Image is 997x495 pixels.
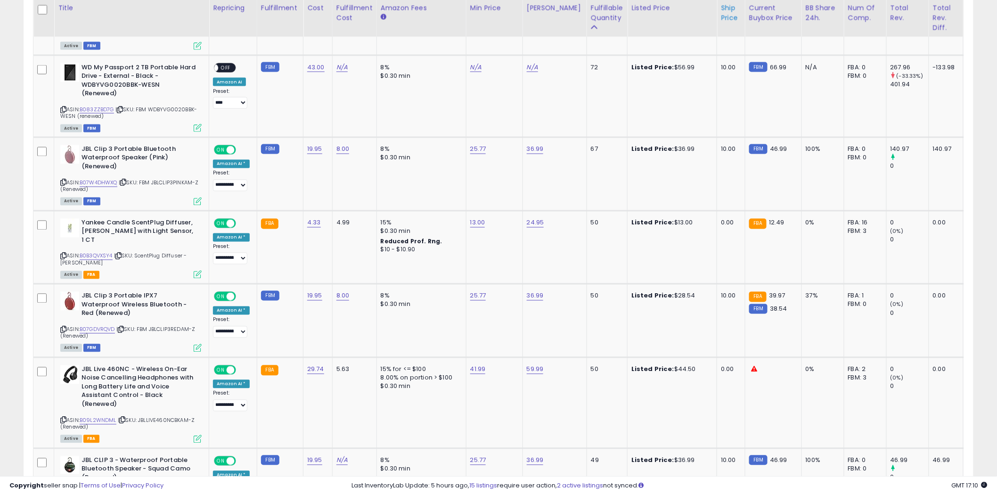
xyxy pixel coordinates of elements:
[806,365,837,374] div: 0%
[235,366,250,374] span: OFF
[591,3,623,23] div: Fulfillable Quantity
[218,64,233,72] span: OFF
[721,63,738,72] div: 10.00
[261,219,278,229] small: FBA
[82,145,196,174] b: JBL Clip 3 Portable Bluetooth Waterproof Speaker (Pink) (Renewed)
[213,317,250,338] div: Preset:
[891,456,929,465] div: 46.99
[891,63,929,72] div: 267.96
[307,291,322,301] a: 19.95
[891,301,904,308] small: (0%)
[352,481,988,490] div: Last InventoryLab Update: 5 hours ago, require user action, not synced.
[9,481,163,490] div: seller snap | |
[381,63,459,72] div: 8%
[82,365,196,412] b: JBL Live 460NC - Wireless On-Ear Noise Cancelling Headphones with Long Battery Life and Voice Ass...
[215,146,227,154] span: ON
[891,236,929,244] div: 0
[933,3,959,33] div: Total Rev. Diff.
[848,374,879,382] div: FBM: 3
[891,228,904,235] small: (0%)
[60,365,79,384] img: 414riqEDkiL._SL40_.jpg
[770,145,787,154] span: 46.99
[381,154,459,162] div: $0.30 min
[60,252,187,266] span: | SKU: ScentPlug Diffuser - [PERSON_NAME]
[307,365,324,374] a: 29.74
[933,456,956,465] div: 46.99
[381,3,462,13] div: Amazon Fees
[848,227,879,236] div: FBM: 3
[631,292,710,300] div: $28.54
[933,145,956,154] div: 140.97
[848,292,879,300] div: FBA: 1
[60,435,82,443] span: All listings currently available for purchase on Amazon
[591,365,620,374] div: 50
[60,326,195,340] span: | SKU: FBM JBLCLIP3REDAM-Z (Renewed)
[527,145,544,154] a: 36.99
[806,456,837,465] div: 100%
[235,457,250,465] span: OFF
[848,365,879,374] div: FBA: 2
[769,291,785,300] span: 39.97
[82,219,196,247] b: Yankee Candle ScentPlug Diffuser, [PERSON_NAME] with Light Sensor, 1 CT
[527,218,544,228] a: 24.95
[83,198,100,206] span: FBM
[848,72,879,80] div: FBM: 0
[806,292,837,300] div: 37%
[60,344,82,352] span: All listings currently available for purchase on Amazon
[721,365,738,374] div: 0.00
[60,219,202,278] div: ASIN:
[749,304,768,314] small: FBM
[58,3,205,13] div: Title
[381,456,459,465] div: 8%
[60,456,79,474] img: 41ICCPevV7L._SL40_.jpg
[470,63,482,72] a: N/A
[470,291,486,301] a: 25.77
[381,227,459,236] div: $0.30 min
[307,63,325,72] a: 43.00
[770,63,787,72] span: 66.99
[527,3,583,13] div: [PERSON_NAME]
[213,88,250,109] div: Preset:
[235,219,250,227] span: OFF
[60,145,202,205] div: ASIN:
[557,481,604,490] a: 2 active listings
[82,292,196,321] b: JBL Clip 3 Portable IPX7 Waterproof Wireless Bluetooth - Red (Renewed)
[631,3,713,13] div: Listed Price
[749,219,767,229] small: FBA
[952,481,988,490] span: 2025-09-15 17:10 GMT
[891,365,929,374] div: 0
[749,3,798,23] div: Current Buybox Price
[721,3,741,23] div: Ship Price
[848,465,879,473] div: FBM: 0
[933,365,956,374] div: 0.00
[770,456,787,465] span: 46.99
[307,218,321,228] a: 4.33
[60,271,82,279] span: All listings currently available for purchase on Amazon
[60,124,82,132] span: All listings currently available for purchase on Amazon
[381,300,459,309] div: $0.30 min
[631,456,674,465] b: Listed Price:
[848,3,883,23] div: Num of Comp.
[336,291,350,301] a: 8.00
[591,145,620,154] div: 67
[848,456,879,465] div: FBA: 0
[631,219,710,227] div: $13.00
[213,78,246,86] div: Amazon AI
[933,292,956,300] div: 0.00
[591,219,620,227] div: 50
[215,457,227,465] span: ON
[60,292,202,351] div: ASIN:
[381,382,459,391] div: $0.30 min
[336,145,350,154] a: 8.00
[213,3,253,13] div: Repricing
[83,271,99,279] span: FBA
[891,219,929,227] div: 0
[770,305,787,313] span: 38.54
[261,144,279,154] small: FBM
[83,344,100,352] span: FBM
[381,219,459,227] div: 15%
[307,3,328,13] div: Cost
[261,455,279,465] small: FBM
[80,326,115,334] a: B07GDVRQVD
[235,146,250,154] span: OFF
